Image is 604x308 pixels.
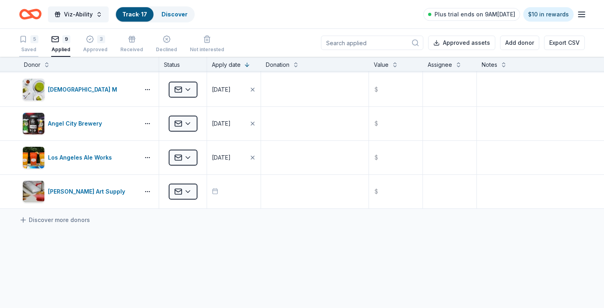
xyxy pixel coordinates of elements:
[19,215,90,225] a: Discover more donors
[62,35,70,43] div: 9
[156,46,177,53] div: Declined
[23,79,44,100] img: Image for Lady M
[22,146,136,169] button: Image for Los Angeles Ale WorksLos Angeles Ale Works
[374,60,389,70] div: Value
[48,6,109,22] button: Viz-Ability
[435,10,515,19] span: Plus trial ends on 9AM[DATE]
[212,60,241,70] div: Apply date
[423,8,520,21] a: Plus trial ends on 9AM[DATE]
[97,35,105,43] div: 3
[51,46,70,53] div: Applied
[500,36,539,50] button: Add donor
[51,32,70,57] button: 9Applied
[19,5,42,24] a: Home
[23,113,44,134] img: Image for Angel City Brewery
[48,119,105,128] div: Angel City Brewery
[207,141,261,174] button: [DATE]
[159,57,207,71] div: Status
[482,60,497,70] div: Notes
[428,60,452,70] div: Assignee
[24,60,40,70] div: Donor
[190,32,224,57] button: Not interested
[321,36,423,50] input: Search applied
[19,46,38,53] div: Saved
[48,85,120,94] div: [DEMOGRAPHIC_DATA] M
[544,36,585,50] button: Export CSV
[212,153,231,162] div: [DATE]
[161,11,187,18] a: Discover
[266,60,289,70] div: Donation
[83,32,108,57] button: 3Approved
[22,112,136,135] button: Image for Angel City BreweryAngel City Brewery
[23,181,44,202] img: Image for Trekell Art Supply
[122,11,147,18] a: Track· 17
[48,153,115,162] div: Los Angeles Ale Works
[156,32,177,57] button: Declined
[207,73,261,106] button: [DATE]
[83,46,108,53] div: Approved
[22,180,136,203] button: Image for Trekell Art Supply[PERSON_NAME] Art Supply
[212,85,231,94] div: [DATE]
[120,46,143,53] div: Received
[207,107,261,140] button: [DATE]
[120,32,143,57] button: Received
[23,147,44,168] img: Image for Los Angeles Ale Works
[48,187,128,196] div: [PERSON_NAME] Art Supply
[19,32,38,57] button: 5Saved
[22,78,136,101] button: Image for Lady M[DEMOGRAPHIC_DATA] M
[428,36,495,50] button: Approved assets
[30,35,38,43] div: 5
[523,7,574,22] a: $10 in rewards
[190,46,224,53] div: Not interested
[64,10,93,19] span: Viz-Ability
[115,6,195,22] button: Track· 17Discover
[212,119,231,128] div: [DATE]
